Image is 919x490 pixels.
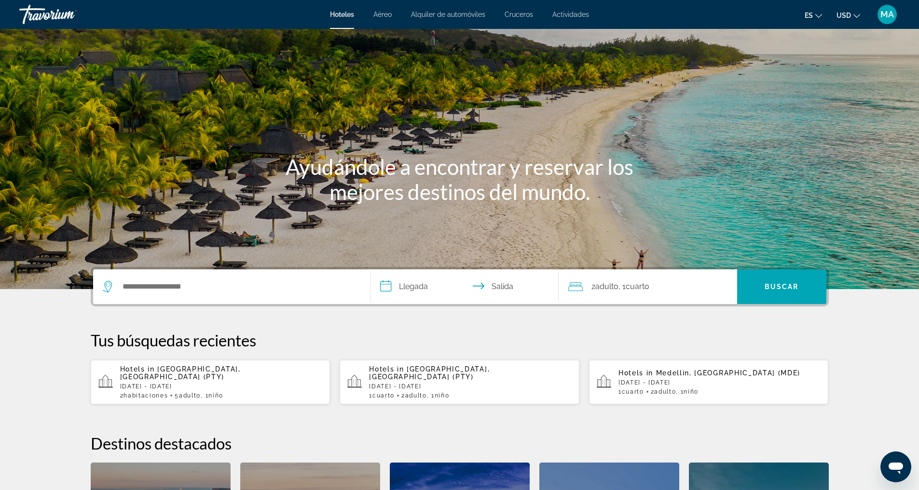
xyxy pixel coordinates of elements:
[369,365,404,373] span: Hotels in
[837,12,851,19] span: USD
[120,365,155,373] span: Hotels in
[591,280,618,293] span: 2
[618,388,644,395] span: 1
[651,388,676,395] span: 2
[19,2,116,27] a: Travorium
[175,392,201,399] span: 5
[93,269,826,304] div: Search widget
[401,392,427,399] span: 2
[369,383,572,390] p: [DATE] - [DATE]
[208,392,223,399] span: Niño
[340,359,579,405] button: Hotels in [GEOGRAPHIC_DATA], [GEOGRAPHIC_DATA] (PTY)[DATE] - [DATE]1Cuarto2Adulto, 1Niño
[120,365,241,381] span: [GEOGRAPHIC_DATA], [GEOGRAPHIC_DATA] (PTY)
[91,359,330,405] button: Hotels in [GEOGRAPHIC_DATA], [GEOGRAPHIC_DATA] (PTY)[DATE] - [DATE]2habitaciones5Adulto, 1Niño
[120,392,168,399] span: 2
[805,8,822,22] button: Change language
[618,280,649,293] span: , 1
[370,269,559,304] button: Select check in and out date
[676,388,699,395] span: , 1
[435,392,450,399] span: Niño
[805,12,813,19] span: es
[737,269,826,304] button: Search
[411,11,485,18] a: Alquiler de automóviles
[122,279,356,294] input: Search hotel destination
[369,392,395,399] span: 1
[559,269,737,304] button: Travelers: 2 adults, 0 children
[427,392,450,399] span: , 1
[123,392,168,399] span: habitaciones
[880,451,911,482] iframe: Botón para iniciar la ventana de mensajería
[330,11,354,18] a: Hoteles
[654,388,676,395] span: Adulto
[626,282,649,291] span: Cuarto
[91,331,829,350] p: Tus búsquedas recientes
[372,392,395,399] span: Cuarto
[684,388,699,395] span: Niño
[373,11,392,18] a: Aéreo
[369,365,490,381] span: [GEOGRAPHIC_DATA], [GEOGRAPHIC_DATA] (PTY)
[91,434,829,453] h2: Destinos destacados
[552,11,589,18] a: Actividades
[201,392,223,399] span: , 1
[589,359,829,405] button: Hotels in Medellin, [GEOGRAPHIC_DATA] (MDE)[DATE] - [DATE]1Cuarto2Adulto, 1Niño
[880,10,894,19] span: MA
[505,11,533,18] a: Cruceros
[595,282,618,291] span: Adulto
[765,283,799,291] span: Buscar
[120,383,323,390] p: [DATE] - [DATE]
[622,388,644,395] span: Cuarto
[656,369,800,377] span: Medellin, [GEOGRAPHIC_DATA] (MDE)
[279,154,641,204] h1: Ayudándole a encontrar y reservar los mejores destinos del mundo.
[875,4,900,25] button: User Menu
[405,392,427,399] span: Adulto
[837,8,860,22] button: Change currency
[179,392,201,399] span: Adulto
[618,379,821,386] p: [DATE] - [DATE]
[618,369,653,377] span: Hotels in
